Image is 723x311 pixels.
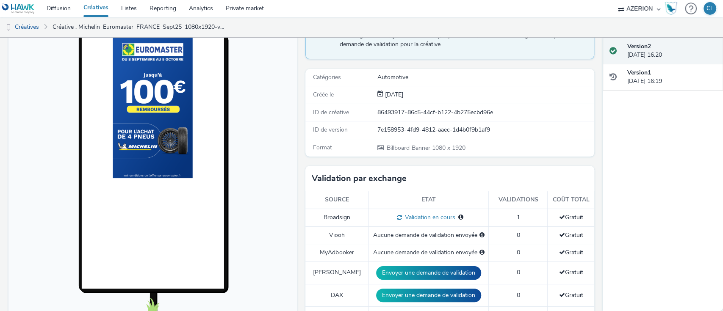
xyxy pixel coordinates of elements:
[559,248,583,256] span: Gratuit
[2,3,35,14] img: undefined Logo
[305,191,368,209] th: Source
[516,248,520,256] span: 0
[313,91,334,99] span: Créée le
[516,231,520,239] span: 0
[305,284,368,306] td: DAX
[706,2,714,15] div: CL
[376,266,481,280] button: Envoyer une demande de validation
[312,172,407,185] h3: Validation par exchange
[305,226,368,244] td: Viooh
[559,291,583,299] span: Gratuit
[479,231,484,239] div: Sélectionnez un deal ci-dessous et cliquez sur Envoyer pour envoyer une demande de validation à V...
[516,291,520,299] span: 0
[383,91,403,99] div: Création 15 septembre 2025, 16:19
[548,191,594,209] th: Coût total
[665,2,681,15] a: Hawk Academy
[559,231,583,239] span: Gratuit
[377,108,593,117] div: 86493917-86c5-44cf-b122-4b275ecbd96e
[373,231,484,239] div: Aucune demande de validation envoyée
[377,126,593,134] div: 7e158953-4fd9-4812-aaec-1d4b0f9b1af9
[387,144,432,152] span: Billboard Banner
[313,108,349,116] span: ID de créative
[313,143,332,151] span: Format
[559,213,583,221] span: Gratuit
[489,191,548,209] th: Validations
[4,23,13,32] img: dooh
[305,209,368,226] td: Broadsign
[340,31,589,49] li: Broadsign, VIOOH, [PERSON_NAME], MyAdbooker, Dax ou Phenix Digital : envoyez une demande de valid...
[313,126,348,134] span: ID de version
[377,73,593,82] div: Automotive
[627,42,716,60] div: [DATE] 16:20
[376,289,481,302] button: Envoyer une demande de validation
[373,248,484,257] div: Aucune demande de validation envoyée
[627,42,651,50] strong: Version 2
[559,268,583,276] span: Gratuit
[305,261,368,284] td: [PERSON_NAME]
[665,2,677,15] img: Hawk Academy
[383,91,403,99] span: [DATE]
[402,213,455,221] span: Validation en cours
[48,17,229,37] a: Créative : Michelin_Euromaster_FRANCE_Sept25_1080x1920-v3.png
[516,268,520,276] span: 0
[386,144,465,152] span: 1080 x 1920
[305,244,368,261] td: MyAdbooker
[368,191,489,209] th: Etat
[479,248,484,257] div: Sélectionnez un deal ci-dessous et cliquez sur Envoyer pour envoyer une demande de validation à M...
[313,73,341,81] span: Catégories
[627,69,716,86] div: [DATE] 16:19
[627,69,651,77] strong: Version 1
[104,26,184,168] img: Advertisement preview
[516,213,520,221] span: 1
